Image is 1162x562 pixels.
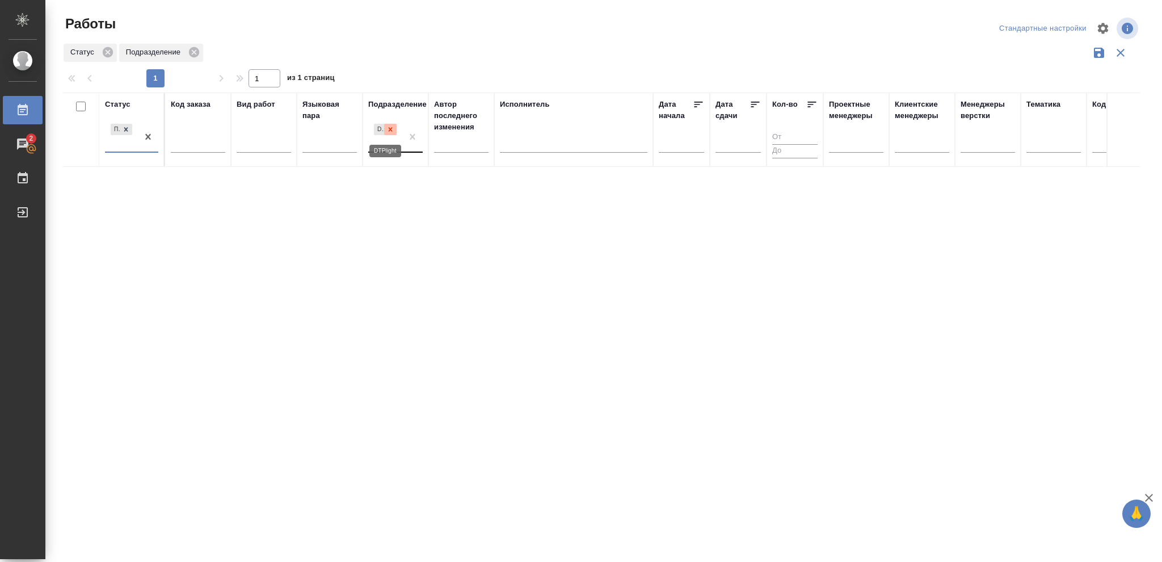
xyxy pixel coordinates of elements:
[772,144,818,158] input: До
[70,47,98,58] p: Статус
[996,20,1089,37] div: split button
[62,15,116,33] span: Работы
[1127,502,1146,526] span: 🙏
[1122,500,1151,528] button: 🙏
[829,99,883,121] div: Проектные менеджеры
[287,71,335,87] span: из 1 страниц
[434,99,489,133] div: Автор последнего изменения
[119,44,203,62] div: Подразделение
[368,99,427,110] div: Подразделение
[302,99,357,121] div: Языковая пара
[772,131,818,145] input: От
[1089,15,1117,42] span: Настроить таблицу
[3,130,43,158] a: 2
[1110,42,1131,64] button: Сбросить фильтры
[22,133,40,144] span: 2
[171,99,210,110] div: Код заказа
[110,123,133,137] div: Подбор
[895,99,949,121] div: Клиентские менеджеры
[961,99,1015,121] div: Менеджеры верстки
[64,44,117,62] div: Статус
[237,99,275,110] div: Вид работ
[1088,42,1110,64] button: Сохранить фильтры
[111,124,120,136] div: Подбор
[1117,18,1140,39] span: Посмотреть информацию
[500,99,550,110] div: Исполнитель
[105,99,130,110] div: Статус
[374,124,384,136] div: DTPlight
[126,47,184,58] p: Подразделение
[772,99,798,110] div: Кол-во
[659,99,693,121] div: Дата начала
[1026,99,1060,110] div: Тематика
[715,99,750,121] div: Дата сдачи
[1092,99,1136,110] div: Код работы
